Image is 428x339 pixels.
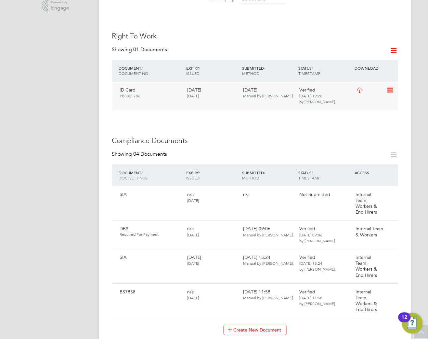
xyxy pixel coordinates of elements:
[187,289,194,295] span: n/a
[243,295,294,301] span: Manual by [PERSON_NAME].
[134,151,167,158] span: 04 Documents
[241,63,297,79] div: SUBMITTED
[185,85,241,102] div: [DATE]
[199,66,200,71] span: /
[353,167,398,179] div: ACCESS
[402,318,408,326] div: 12
[299,87,315,93] span: Verified
[119,176,148,181] span: DOC. SETTINGS
[299,289,315,295] span: Verified
[186,71,200,76] span: ISSUED
[299,192,330,198] span: Not Submitted
[187,255,201,261] span: [DATE]
[264,66,266,71] span: /
[243,192,250,198] span: n/a
[199,170,200,176] span: /
[297,63,353,79] div: STATUS
[186,176,200,181] span: ISSUED
[120,255,127,261] span: SIA
[142,170,143,176] span: /
[356,255,377,278] span: Internal Team, Workers & End Hirers
[242,71,260,76] span: METHOD
[112,32,398,41] h3: Right To Work
[243,233,294,238] span: Manual by [PERSON_NAME].
[119,71,149,76] span: DOCUMENT NO.
[299,255,315,261] span: Verified
[298,71,320,76] span: TIMESTAMP
[224,325,287,335] button: Create New Document
[112,151,169,158] div: Showing
[120,232,182,237] span: Required For Payment
[185,167,241,184] div: EXPIRY
[299,99,336,105] span: by [PERSON_NAME].
[185,63,241,79] div: EXPIRY
[142,66,143,71] span: /
[299,226,315,232] span: Verified
[297,167,353,184] div: STATUS
[298,176,320,181] span: TIMESTAMP
[117,63,185,79] div: DOCUMENT
[134,47,167,53] span: 01 Documents
[51,5,69,11] span: Engage
[112,136,398,146] h3: Compliance Documents
[264,170,266,176] span: /
[356,226,383,238] span: Internal Team & Workers
[243,289,294,301] span: [DATE] 11:58
[120,93,141,99] span: YB0325706
[120,289,136,295] span: BS7858
[120,192,127,198] span: SIA
[187,295,199,301] span: [DATE]
[353,63,398,74] div: DOWNLOAD
[243,261,294,266] span: Manual by [PERSON_NAME].
[187,261,199,266] span: [DATE]
[112,47,169,53] div: Showing
[242,176,260,181] span: METHOD
[299,93,322,99] span: [DATE] 19:20
[299,295,336,306] span: [DATE] 11:58 by [PERSON_NAME].
[356,289,377,313] span: Internal Team, Workers & End Hirers
[120,226,129,232] span: DBS
[299,233,336,244] span: [DATE] 09:06 by [PERSON_NAME].
[187,192,194,198] span: n/a
[402,313,423,334] button: Open Resource Center, 12 new notifications
[187,198,199,203] span: [DATE]
[243,255,294,266] span: [DATE] 15:24
[117,167,185,184] div: DOCUMENT
[187,93,199,99] span: [DATE]
[241,167,297,184] div: SUBMITTED
[243,226,294,238] span: [DATE] 09:06
[243,93,294,99] span: Manual by [PERSON_NAME].
[299,261,336,272] span: [DATE] 15:24 by [PERSON_NAME].
[117,85,185,102] div: ID Card
[187,233,199,238] span: [DATE]
[312,170,313,176] span: /
[241,85,297,102] div: [DATE]
[312,66,313,71] span: /
[187,226,194,232] span: n/a
[356,192,377,216] span: Internal Team, Workers & End Hirers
